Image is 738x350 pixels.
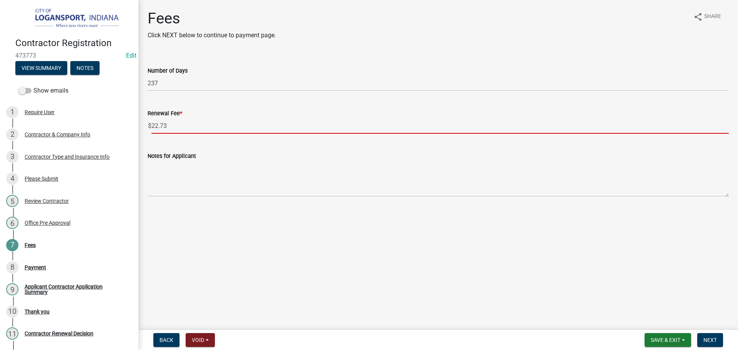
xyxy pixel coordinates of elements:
[6,173,18,185] div: 4
[153,333,180,347] button: Back
[6,151,18,163] div: 3
[148,118,152,134] span: $
[148,31,276,40] p: Click NEXT below to continue to payment page.
[186,333,215,347] button: Void
[148,154,196,159] label: Notes for Applicant
[15,65,67,71] wm-modal-confirm: Summary
[70,61,100,75] button: Notes
[25,265,46,270] div: Payment
[25,132,90,137] div: Contractor & Company Info
[15,61,67,75] button: View Summary
[645,333,691,347] button: Save & Exit
[192,337,204,343] span: Void
[25,331,93,336] div: Contractor Renewal Decision
[704,12,721,22] span: Share
[6,128,18,141] div: 2
[6,261,18,274] div: 8
[6,283,18,295] div: 9
[148,9,276,28] h1: Fees
[687,9,727,24] button: shareShare
[6,239,18,251] div: 7
[6,327,18,340] div: 11
[697,333,723,347] button: Next
[6,106,18,118] div: 1
[25,154,110,159] div: Contractor Type and Insurance Info
[6,195,18,207] div: 5
[126,52,136,59] a: Edit
[25,198,69,204] div: Review Contractor
[148,68,188,74] label: Number of Days
[160,337,173,343] span: Back
[15,8,126,30] img: City of Logansport, Indiana
[15,52,123,59] span: 473773
[6,217,18,229] div: 6
[25,242,36,248] div: Fees
[148,111,182,116] label: Renewal Fee
[25,220,70,226] div: Office Pre Approval
[25,284,126,295] div: Applicant Contractor Application Summary
[703,337,717,343] span: Next
[25,176,58,181] div: Please Submit
[693,12,703,22] i: share
[15,38,132,49] h4: Contractor Registration
[25,109,55,115] div: Require User
[6,305,18,318] div: 10
[18,86,68,95] label: Show emails
[651,337,680,343] span: Save & Exit
[126,52,136,59] wm-modal-confirm: Edit Application Number
[25,309,50,314] div: Thank you
[70,65,100,71] wm-modal-confirm: Notes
